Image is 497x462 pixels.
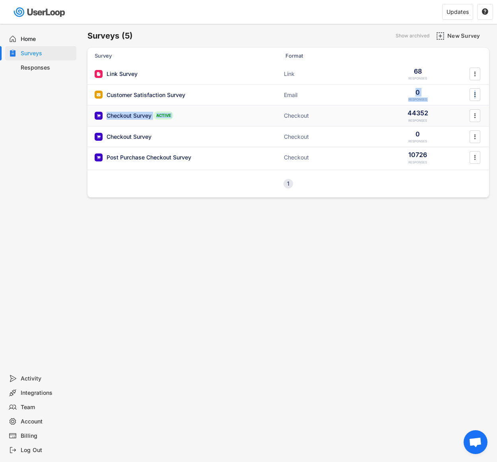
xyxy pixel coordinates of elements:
[408,76,427,81] div: RESPONSES
[284,153,363,161] div: Checkout
[447,32,487,39] div: New Survey
[408,160,427,165] div: RESPONSES
[21,418,73,425] div: Account
[107,112,151,120] div: Checkout Survey
[21,375,73,382] div: Activity
[408,118,427,123] div: RESPONSES
[107,70,138,78] div: Link Survey
[284,91,363,99] div: Email
[284,133,363,141] div: Checkout
[95,52,254,59] div: Survey
[12,4,68,20] img: userloop-logo-01.svg
[414,67,422,76] div: 68
[471,131,479,143] button: 
[21,446,73,454] div: Log Out
[21,432,73,440] div: Billing
[21,35,73,43] div: Home
[474,132,476,141] text: 
[471,110,479,122] button: 
[436,32,445,40] img: AddMajor.svg
[482,8,488,15] text: 
[284,112,363,120] div: Checkout
[285,52,365,59] div: Format
[153,111,173,120] div: ACTIVE
[21,389,73,397] div: Integrations
[471,68,479,80] button: 
[87,31,133,41] h6: Surveys (5)
[107,91,185,99] div: Customer Satisfaction Survey
[471,151,479,163] button: 
[415,88,420,97] div: 0
[21,64,73,72] div: Responses
[107,133,151,141] div: Checkout Survey
[481,8,489,16] button: 
[471,89,479,101] button: 
[474,153,476,161] text: 
[408,109,428,117] div: 44352
[415,130,420,138] div: 0
[107,153,191,161] div: Post Purchase Checkout Survey
[21,404,73,411] div: Team
[447,9,469,15] div: Updates
[474,111,476,120] text: 
[408,97,427,102] div: RESPONSES
[21,50,73,57] div: Surveys
[464,430,487,454] a: Open chat
[408,139,427,144] div: RESPONSES
[284,70,363,78] div: Link
[283,181,293,186] div: 1
[474,91,476,99] text: 
[396,33,429,38] div: Show archived
[408,150,427,159] div: 10726
[474,70,476,78] text: 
